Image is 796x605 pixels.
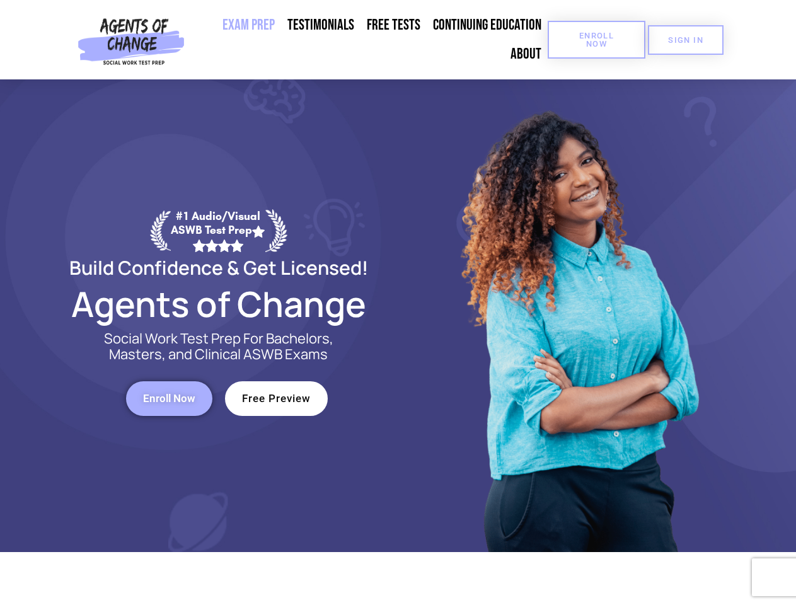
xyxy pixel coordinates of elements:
a: Free Preview [225,381,328,416]
h2: Build Confidence & Get Licensed! [39,258,398,277]
a: About [504,40,548,69]
a: SIGN IN [648,25,724,55]
h2: Agents of Change [39,289,398,318]
nav: Menu [190,11,548,69]
span: Enroll Now [143,393,195,404]
a: Testimonials [281,11,361,40]
a: Free Tests [361,11,427,40]
span: SIGN IN [668,36,703,44]
a: Exam Prep [216,11,281,40]
p: Social Work Test Prep For Bachelors, Masters, and Clinical ASWB Exams [89,331,348,362]
span: Free Preview [242,393,311,404]
a: Continuing Education [427,11,548,40]
div: #1 Audio/Visual ASWB Test Prep [171,209,265,251]
img: Website Image 1 (1) [452,79,704,552]
span: Enroll Now [568,32,625,48]
a: Enroll Now [126,381,212,416]
a: Enroll Now [548,21,645,59]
